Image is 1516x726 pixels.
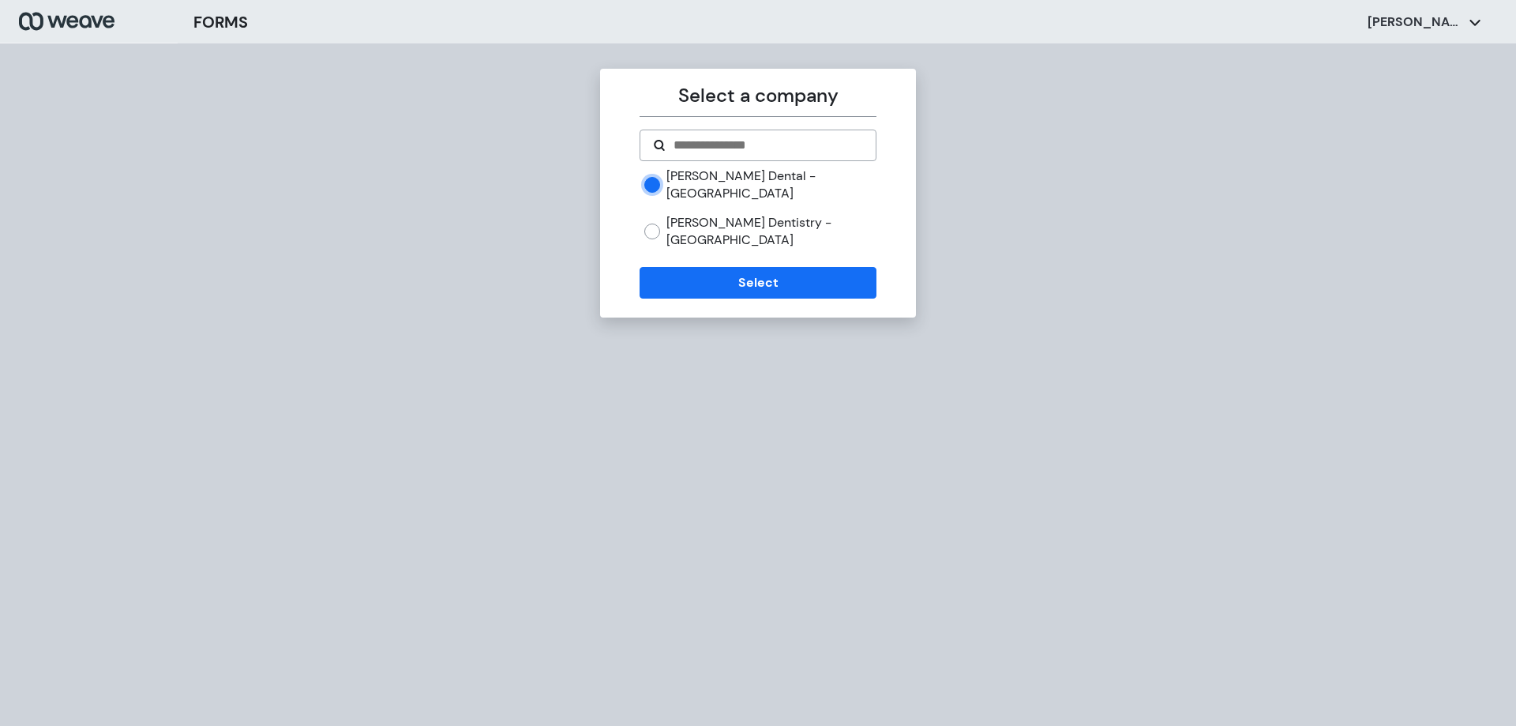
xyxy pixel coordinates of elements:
label: [PERSON_NAME] Dentistry - [GEOGRAPHIC_DATA] [666,214,876,248]
label: [PERSON_NAME] Dental - [GEOGRAPHIC_DATA] [666,167,876,201]
p: [PERSON_NAME] [1368,13,1462,31]
button: Select [640,267,876,299]
input: Search [672,136,862,155]
h3: FORMS [193,10,248,34]
p: Select a company [640,81,876,110]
